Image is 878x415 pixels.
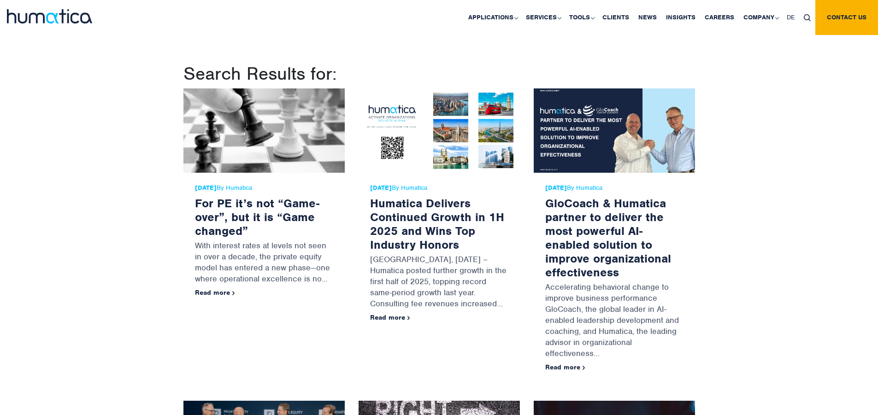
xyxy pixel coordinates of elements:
[359,88,520,173] img: Humatica Delivers Continued Growth in 1H 2025 and Wins Top Industry Honors
[545,184,684,192] span: By Humatica
[545,279,684,363] p: Accelerating behavioral change to improve business performance GloCoach, the global leader in AI-...
[183,88,345,173] img: For PE it’s not “Game-over”, but it is “Game changed”
[370,184,508,192] span: By Humatica
[545,196,671,280] a: GloCoach & Humatica partner to deliver the most powerful AI-enabled solution to improve organizat...
[195,196,319,238] a: For PE it’s not “Game-over”, but it is “Game changed”
[545,184,567,192] strong: [DATE]
[534,88,695,173] img: GloCoach & Humatica partner to deliver the most powerful AI-enabled solution to improve organizat...
[545,363,585,371] a: Read more
[804,14,811,21] img: search_icon
[195,184,333,192] span: By Humatica
[370,196,504,252] a: Humatica Delivers Continued Growth in 1H 2025 and Wins Top Industry Honors
[195,288,235,297] a: Read more
[195,184,217,192] strong: [DATE]
[787,13,795,21] span: DE
[7,9,92,23] img: logo
[195,238,333,289] p: With interest rates at levels not seen in over a decade, the private equity model has entered a n...
[183,63,695,85] h1: Search Results for:
[232,291,235,295] img: arrowicon
[370,184,392,192] strong: [DATE]
[370,313,410,321] a: Read more
[370,251,508,314] p: [GEOGRAPHIC_DATA], [DATE] – Humatica posted further growth in the first half of 2025, topping rec...
[407,316,410,320] img: arrowicon
[583,366,585,370] img: arrowicon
